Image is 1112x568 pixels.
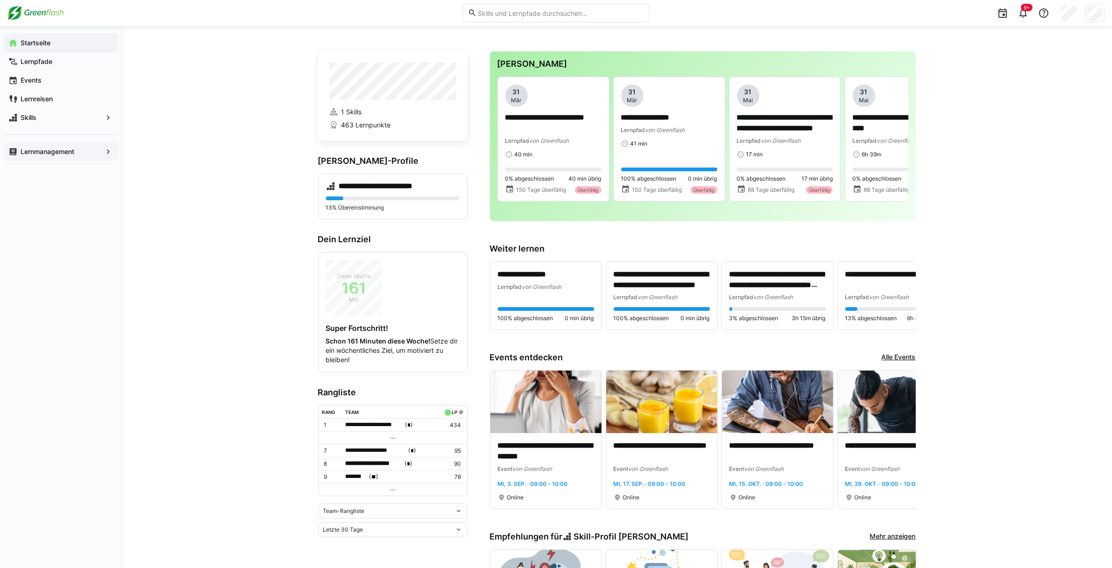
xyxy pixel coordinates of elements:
[792,315,826,322] span: 3h 15m übrig
[574,532,688,542] span: Skill-Profil [PERSON_NAME]
[806,186,833,194] div: Überfällig
[490,371,602,433] img: image
[324,447,338,455] p: 7
[730,294,754,301] span: Lernpfad
[614,315,669,322] span: 100% abgeschlossen
[369,472,378,482] span: ( )
[516,186,566,194] span: 150 Tage überfällig
[743,97,753,104] span: Mai
[739,494,756,501] span: Online
[507,494,524,501] span: Online
[522,283,562,290] span: von Greenflash
[691,186,717,194] div: Überfällig
[442,473,461,481] p: 78
[737,137,761,144] span: Lernpfad
[681,315,710,322] span: 0 min übrig
[565,315,594,322] span: 0 min übrig
[318,234,467,245] h3: Dein Lernziel
[629,465,668,472] span: von Greenflash
[877,137,917,144] span: von Greenflash
[845,294,870,301] span: Lernpfad
[722,371,833,433] img: image
[405,420,413,430] span: ( )
[744,465,784,472] span: von Greenflash
[498,283,522,290] span: Lernpfad
[754,294,793,301] span: von Greenflash
[490,352,563,363] h3: Events entdecken
[442,447,461,455] p: 95
[513,87,520,97] span: 31
[498,315,553,322] span: 100% abgeschlossen
[326,323,460,333] h4: Super Fortschritt!
[864,186,910,194] span: 88 Tage überfällig
[341,107,361,117] span: 1 Skills
[323,526,363,533] span: Letzte 30 Tage
[907,315,942,322] span: 6h 39m übrig
[324,460,338,468] p: 8
[838,371,949,433] img: image
[870,532,916,542] a: Mehr anzeigen
[638,294,678,301] span: von Greenflash
[318,387,467,398] h3: Rangliste
[459,407,463,415] a: ø
[688,175,717,182] span: 0 min übrig
[630,140,648,147] span: 41 min
[882,352,916,363] a: Alle Events
[614,465,629,472] span: Event
[870,294,909,301] span: von Greenflash
[405,459,413,469] span: ( )
[511,97,522,104] span: Mär
[498,465,513,472] span: Event
[730,480,803,487] span: Mi, 15. Okt. · 09:00 - 10:00
[322,409,335,415] div: Rang
[748,186,794,194] span: 88 Tage überfällig
[341,120,390,130] span: 463 Lernpunkte
[569,175,602,182] span: 40 min übrig
[746,151,763,158] span: 17 min
[513,465,552,472] span: von Greenflash
[761,137,801,144] span: von Greenflash
[845,465,860,472] span: Event
[1024,5,1030,10] span: 9+
[860,465,900,472] span: von Greenflash
[442,460,461,468] p: 90
[497,59,908,69] h3: [PERSON_NAME]
[632,186,682,194] span: 150 Tage überfällig
[744,87,752,97] span: 31
[853,137,877,144] span: Lernpfad
[326,337,431,345] strong: Schon 161 Minuten diese Woche!
[329,107,456,117] a: 1 Skills
[530,137,569,144] span: von Greenflash
[862,151,882,158] span: 6h 39m
[324,473,338,481] p: 9
[860,87,868,97] span: 31
[845,315,897,322] span: 13% abgeschlossen
[621,126,645,133] span: Lernpfad
[606,371,717,433] img: image
[575,186,602,194] div: Überfällig
[621,175,677,182] span: 100% abgeschlossen
[345,409,359,415] div: Team
[498,480,568,487] span: Mi, 3. Sep. · 09:00 - 10:00
[845,480,920,487] span: Mi, 29. Okt. · 09:00 - 10:00
[853,175,902,182] span: 0% abgeschlossen
[737,175,786,182] span: 0% abgeschlossen
[490,244,916,254] h3: Weiter lernen
[318,156,467,166] h3: [PERSON_NAME]-Profile
[801,175,833,182] span: 17 min übrig
[645,126,685,133] span: von Greenflash
[442,421,461,429] p: 434
[324,421,338,429] p: 1
[855,494,871,501] span: Online
[623,494,640,501] span: Online
[505,137,530,144] span: Lernpfad
[629,87,636,97] span: 31
[408,446,416,456] span: ( )
[614,294,638,301] span: Lernpfad
[490,532,689,542] h3: Empfehlungen für
[323,507,365,515] span: Team-Rangliste
[477,9,644,17] input: Skills und Lernpfade durchsuchen…
[326,204,460,211] p: 13% Übereinstimmung
[452,409,457,415] div: LP
[505,175,554,182] span: 0% abgeschlossen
